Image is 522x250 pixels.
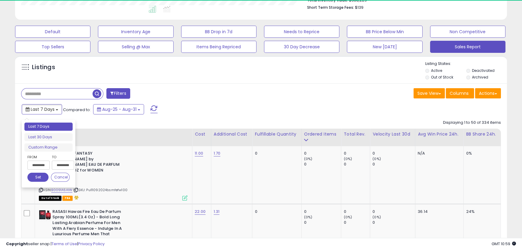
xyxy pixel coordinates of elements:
button: Selling @ Max [98,41,173,53]
div: 0 [304,209,341,214]
i: hazardous material [73,195,79,200]
button: BB Price Below Min [347,26,422,38]
div: N/A [418,151,459,156]
div: 0 [304,162,341,167]
button: Non Competitive [430,26,505,38]
div: Ordered Items [304,131,339,137]
div: Displaying 1 to 50 of 334 items [443,120,501,126]
a: 1.70 [214,150,221,156]
div: 0 [344,220,370,225]
div: 0 [344,162,370,167]
label: Deactivated [472,68,495,73]
button: Default [15,26,90,38]
button: Needs to Reprice [264,26,339,38]
label: Out of Stock [431,75,453,80]
div: Cost [195,131,209,137]
button: Save View [414,88,445,98]
div: Additional Cost [214,131,250,137]
div: 36.14 [418,209,459,214]
span: Columns [450,90,469,96]
li: Last 30 Days [24,133,73,141]
button: Inventory Age [98,26,173,38]
div: 24% [466,209,496,214]
a: 11.00 [195,150,203,156]
b: RASASI Hawas Fire Eau De Parfum Spray 100ML(3.4 Oz) - Bold Long Lasting Arabian Perfume For Men W... [52,209,126,250]
div: 0 [304,220,341,225]
li: Last 7 Days [24,123,73,131]
button: Set [27,173,49,182]
button: Items Being Repriced [181,41,256,53]
small: (0%) [373,156,381,161]
div: 0 [373,151,415,156]
a: Privacy Policy [78,241,105,247]
div: Velocity Last 30d [373,131,413,137]
a: 1.31 [214,209,220,215]
button: Last 7 Days [22,104,62,114]
small: (0%) [304,215,313,220]
img: 41keWJwGTRL._SL40_.jpg [39,209,51,221]
span: Last 7 Days [31,106,55,112]
div: Total Rev. [344,131,367,137]
label: Archived [472,75,488,80]
a: Terms of Use [52,241,77,247]
div: Fulfillable Quantity [255,131,299,137]
button: BB Drop in 7d [181,26,256,38]
button: Aug-25 - Aug-31 [93,104,144,114]
strong: Copyright [6,241,28,247]
button: Top Sellers [15,41,90,53]
button: Filters [106,88,130,99]
a: B0091A5AIW [51,187,72,193]
div: 0 [344,151,370,156]
button: Columns [446,88,474,98]
b: Short Term Storage Fees: [307,5,354,10]
span: Compared to: [63,107,91,113]
span: 2025-09-8 10:59 GMT [492,241,516,247]
div: 0 [255,209,297,214]
span: Aug-25 - Aug-31 [102,106,137,112]
span: | SKU: Pul11092024bsmfefw100 [73,187,127,192]
b: MIDNIGHT FANTASY [PERSON_NAME] by [PERSON_NAME] EAU DE PARFUM SPRAY 3.3 OZ for WOMEN [52,151,126,175]
div: 0 [344,209,370,214]
small: (0%) [373,215,381,220]
button: Actions [475,88,501,98]
div: Title [37,131,190,137]
label: From [27,154,49,160]
small: (0%) [304,156,313,161]
button: Sales Report [430,41,505,53]
label: To [52,154,70,160]
span: All listings that are currently out of stock and unavailable for purchase on Amazon [39,196,61,201]
span: $139 [355,5,363,10]
div: 0% [466,151,496,156]
p: Listing States: [425,61,507,67]
div: 0 [255,151,297,156]
div: 0 [373,162,415,167]
label: Active [431,68,442,73]
div: ASIN: [39,151,187,200]
div: BB Share 24h. [466,131,498,137]
h5: Listings [32,63,55,72]
a: 22.00 [195,209,206,215]
button: 30 Day Decrease [264,41,339,53]
div: 0 [304,151,341,156]
small: (0%) [344,215,352,220]
small: (0%) [344,156,352,161]
button: New [DATE] [347,41,422,53]
div: seller snap | | [6,241,105,247]
div: 0 [373,209,415,214]
span: FBA [62,196,73,201]
li: Custom Range [24,143,73,152]
div: 0 [373,220,415,225]
button: Cancel [51,173,70,182]
div: Avg Win Price 24h. [418,131,461,137]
